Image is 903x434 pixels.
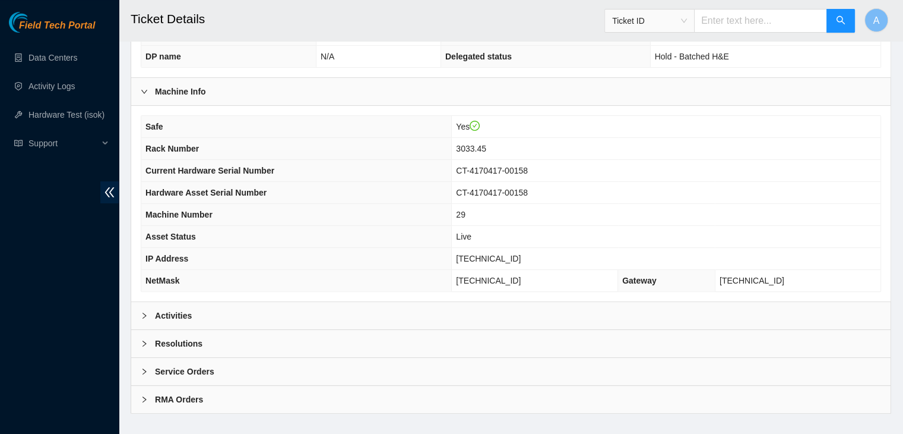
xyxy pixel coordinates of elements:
b: Machine Info [155,85,206,98]
b: Service Orders [155,365,214,378]
div: Resolutions [131,330,891,357]
span: [TECHNICAL_ID] [456,254,521,263]
span: right [141,368,148,375]
span: [TECHNICAL_ID] [720,276,784,285]
img: Akamai Technologies [9,12,60,33]
span: Field Tech Portal [19,20,95,32]
div: RMA Orders [131,386,891,413]
span: Delegated status [445,52,512,61]
b: RMA Orders [155,393,203,406]
span: Live [456,232,471,241]
span: IP Address [145,254,188,263]
span: Current Hardware Serial Number [145,166,274,175]
span: Gateway [622,276,657,285]
div: Activities [131,302,891,329]
div: Service Orders [131,358,891,385]
b: Activities [155,309,192,322]
span: Asset Status [145,232,196,241]
span: check-circle [470,121,480,131]
span: Hardware Asset Serial Number [145,188,267,197]
div: Machine Info [131,78,891,105]
button: A [864,8,888,32]
span: Safe [145,122,163,131]
span: 3033.45 [456,144,486,153]
button: search [826,9,855,33]
span: CT-4170417-00158 [456,188,528,197]
span: Hold - Batched H&E [655,52,729,61]
span: 29 [456,210,465,219]
input: Enter text here... [694,9,827,33]
span: double-left [100,181,119,203]
span: NetMask [145,276,180,285]
span: Support [28,131,99,155]
span: Rack Number [145,144,199,153]
span: right [141,340,148,347]
span: N/A [321,52,334,61]
a: Data Centers [28,53,77,62]
a: Activity Logs [28,81,75,91]
span: CT-4170417-00158 [456,166,528,175]
span: right [141,396,148,403]
span: read [14,139,23,147]
span: DP name [145,52,181,61]
span: right [141,88,148,95]
span: [TECHNICAL_ID] [456,276,521,285]
span: A [873,13,880,28]
a: Hardware Test (isok) [28,110,104,119]
span: search [836,15,845,27]
a: Akamai TechnologiesField Tech Portal [9,21,95,37]
span: Yes [456,122,480,131]
span: right [141,312,148,319]
span: Machine Number [145,210,213,219]
span: Ticket ID [612,12,687,30]
b: Resolutions [155,337,202,350]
